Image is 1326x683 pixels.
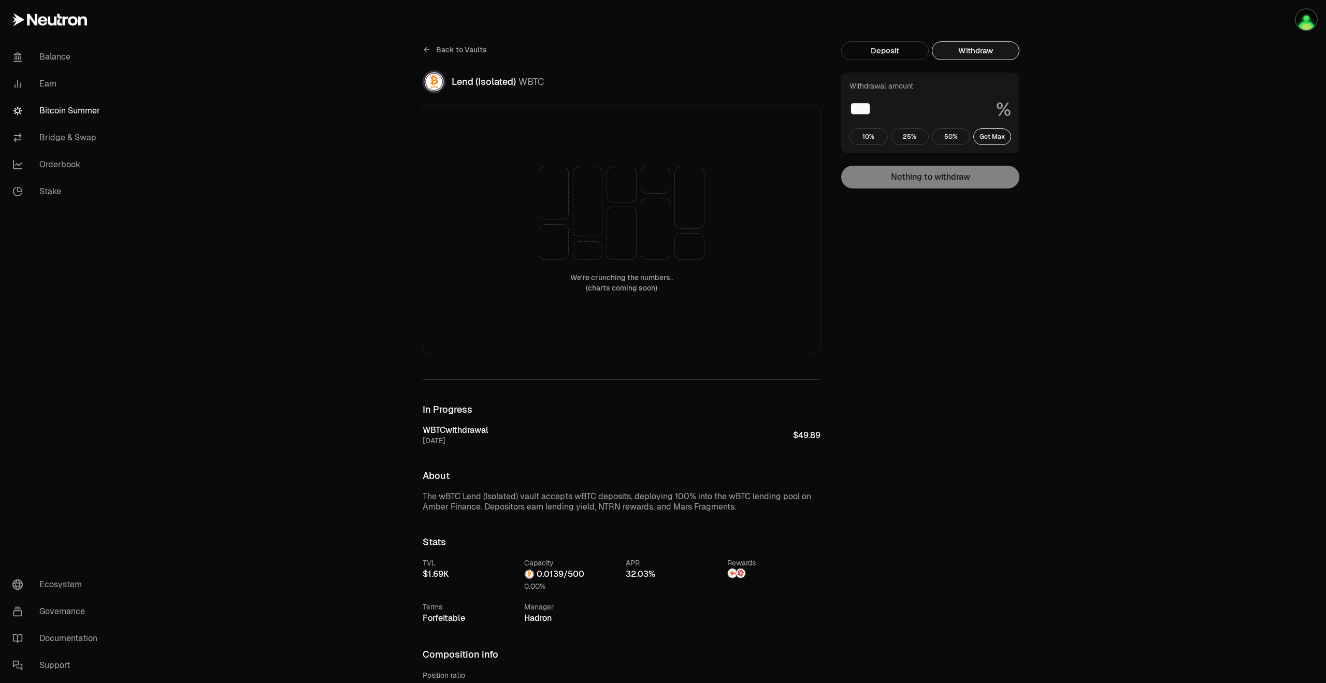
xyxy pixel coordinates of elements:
img: Fyve [1296,9,1317,30]
button: Deposit [841,41,929,60]
span: Back to Vaults [436,45,487,55]
a: Stake [4,178,112,205]
h3: Stats [423,537,820,547]
div: We're crunching the numbers.. (charts coming soon) [570,272,673,293]
button: Forfeitable [423,612,465,624]
div: Capacity [524,558,617,568]
a: Orderbook [4,151,112,178]
div: [DATE] [423,435,488,446]
span: WBTC [518,76,544,88]
div: Position ratio [423,670,820,680]
a: Documentation [4,625,112,652]
img: WBTC Logo [525,570,534,579]
button: Get Max [973,128,1012,145]
button: 10% [849,128,888,145]
div: Manager [524,602,617,612]
button: 50% [932,128,970,145]
button: 25% [891,128,929,145]
h3: About [423,471,820,481]
div: Terms [423,602,516,612]
span: % [996,99,1011,120]
a: Support [4,652,112,679]
a: Governance [4,598,112,625]
a: Earn [4,70,112,97]
h3: In Progress [423,404,820,415]
div: Withdrawal amount [849,81,913,91]
div: WBTC withdrawal [423,425,488,435]
div: Rewards [727,558,820,568]
a: Balance [4,43,112,70]
div: Hadron [524,612,617,624]
p: The wBTC Lend (Isolated) vault accepts wBTC deposits, deploying 100% into the wBTC lending pool o... [423,491,820,512]
img: WBTC Logo [424,71,444,92]
a: Back to Vaults [423,41,487,58]
button: Withdraw [932,41,1019,60]
a: Bitcoin Summer [4,97,112,124]
span: Lend (Isolated) [452,76,516,88]
h3: Composition info [423,649,820,660]
img: Mars Fragments [736,569,745,578]
div: TVL [423,558,516,568]
a: Bridge & Swap [4,124,112,151]
a: Ecosystem [4,571,112,598]
div: APR [626,558,719,568]
img: NTRN [728,569,737,578]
